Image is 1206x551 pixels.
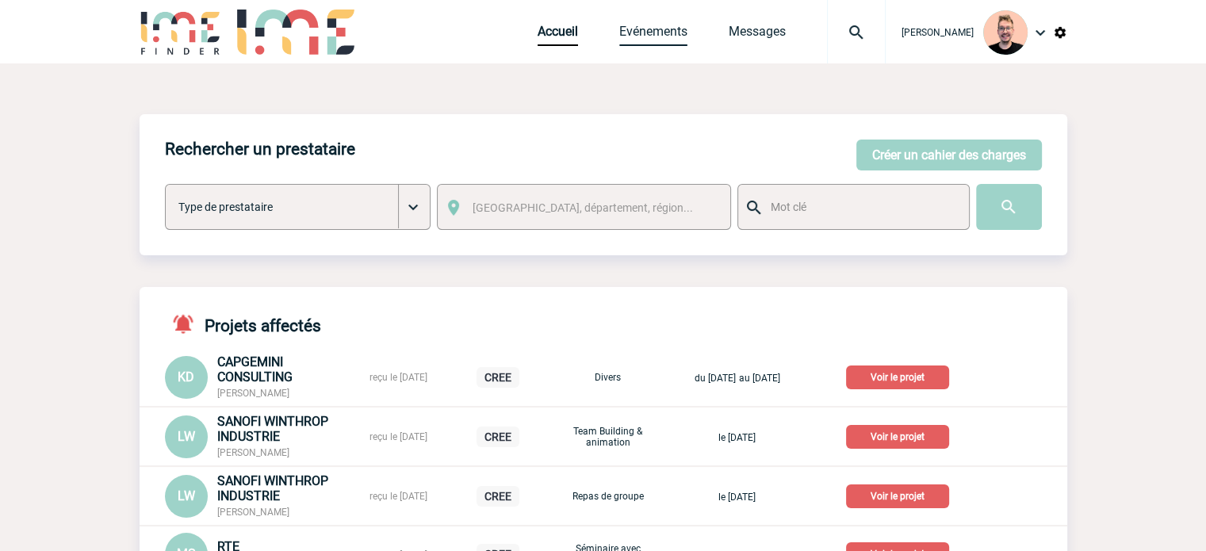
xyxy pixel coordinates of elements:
a: Messages [729,24,786,46]
input: Submit [976,184,1042,230]
span: reçu le [DATE] [369,491,427,502]
span: le [DATE] [718,492,756,503]
span: du [DATE] [695,373,736,384]
span: KD [178,369,194,385]
img: notifications-active-24-px-r.png [171,312,205,335]
span: [PERSON_NAME] [217,507,289,518]
p: Divers [569,372,648,383]
span: SANOFI WINTHROP INDUSTRIE [217,414,328,444]
span: au [DATE] [739,373,780,384]
img: 129741-1.png [983,10,1028,55]
span: [PERSON_NAME] [902,27,974,38]
p: Voir le projet [846,484,949,508]
span: CAPGEMINI CONSULTING [217,354,293,385]
p: Team Building & animation [569,426,648,448]
img: IME-Finder [140,10,222,55]
span: [GEOGRAPHIC_DATA], département, région... [473,201,693,214]
span: [PERSON_NAME] [217,447,289,458]
p: CREE [477,427,519,447]
p: CREE [477,486,519,507]
a: Voir le projet [846,369,955,384]
p: Voir le projet [846,425,949,449]
span: LW [178,488,195,503]
span: SANOFI WINTHROP INDUSTRIE [217,473,328,503]
span: le [DATE] [718,432,756,443]
h4: Projets affectés [165,312,321,335]
span: reçu le [DATE] [369,431,427,442]
p: Repas de groupe [569,491,648,502]
a: Accueil [538,24,578,46]
input: Mot clé [767,197,955,217]
p: CREE [477,367,519,388]
p: Voir le projet [846,365,949,389]
a: Voir le projet [846,428,955,443]
a: Evénements [619,24,687,46]
span: reçu le [DATE] [369,372,427,383]
a: Voir le projet [846,488,955,503]
span: LW [178,429,195,444]
h4: Rechercher un prestataire [165,140,355,159]
span: [PERSON_NAME] [217,388,289,399]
